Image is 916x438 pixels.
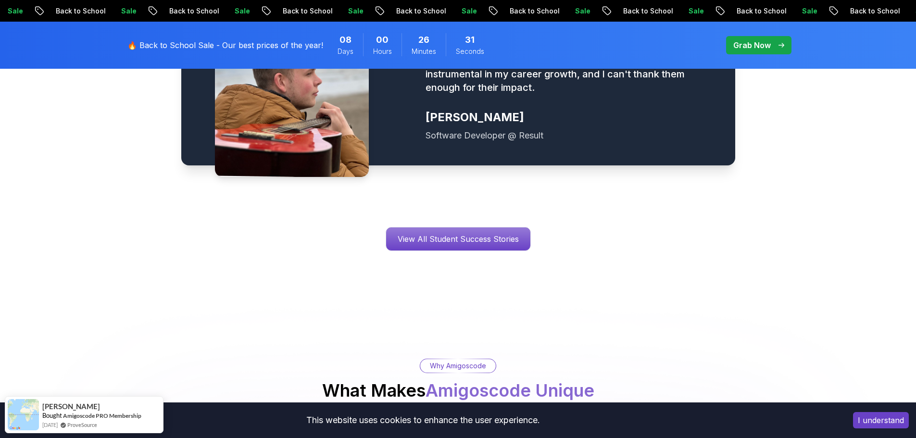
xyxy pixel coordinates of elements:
a: Amigoscode PRO Membership [63,412,141,419]
p: Why Amigoscode [430,361,486,371]
p: Back to School [182,6,247,16]
p: Sale [474,6,505,16]
p: Sale [361,6,391,16]
span: 0 Hours [376,33,389,47]
p: Back to School [295,6,361,16]
p: Sale [588,6,618,16]
p: Back to School [522,6,588,16]
span: [PERSON_NAME] [42,402,100,411]
span: Seconds [456,47,484,56]
span: Amigoscode Unique [426,380,594,401]
p: Sale [815,6,845,16]
span: 40 Minutes [418,33,429,47]
div: This website uses cookies to enhance the user experience. [7,410,839,431]
span: Hours [373,47,392,56]
a: View All Student Success Stories [386,227,531,251]
div: Software Developer @ Result [426,129,712,142]
span: 31 Seconds [465,33,475,47]
a: ProveSource [67,421,97,429]
p: 🔥 Back to School Sale - Our best prices of the year! [127,39,323,51]
p: Back to School [749,6,815,16]
p: Back to School [636,6,701,16]
p: Grab Now [733,39,771,51]
div: [PERSON_NAME] [426,110,712,125]
span: Days [338,47,353,56]
p: Sale [247,6,278,16]
img: provesource social proof notification image [8,399,39,430]
span: Bought [42,412,62,419]
span: [DATE] [42,421,58,429]
span: Minutes [412,47,436,56]
p: Back to School [68,6,134,16]
p: Back to School [409,6,474,16]
span: 8 Days [339,33,351,47]
p: Sale [20,6,51,16]
h2: What Makes [322,381,594,400]
p: Sale [134,6,164,16]
p: View All Student Success Stories [386,227,530,250]
button: Accept cookies [853,412,909,428]
p: Sale [701,6,732,16]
